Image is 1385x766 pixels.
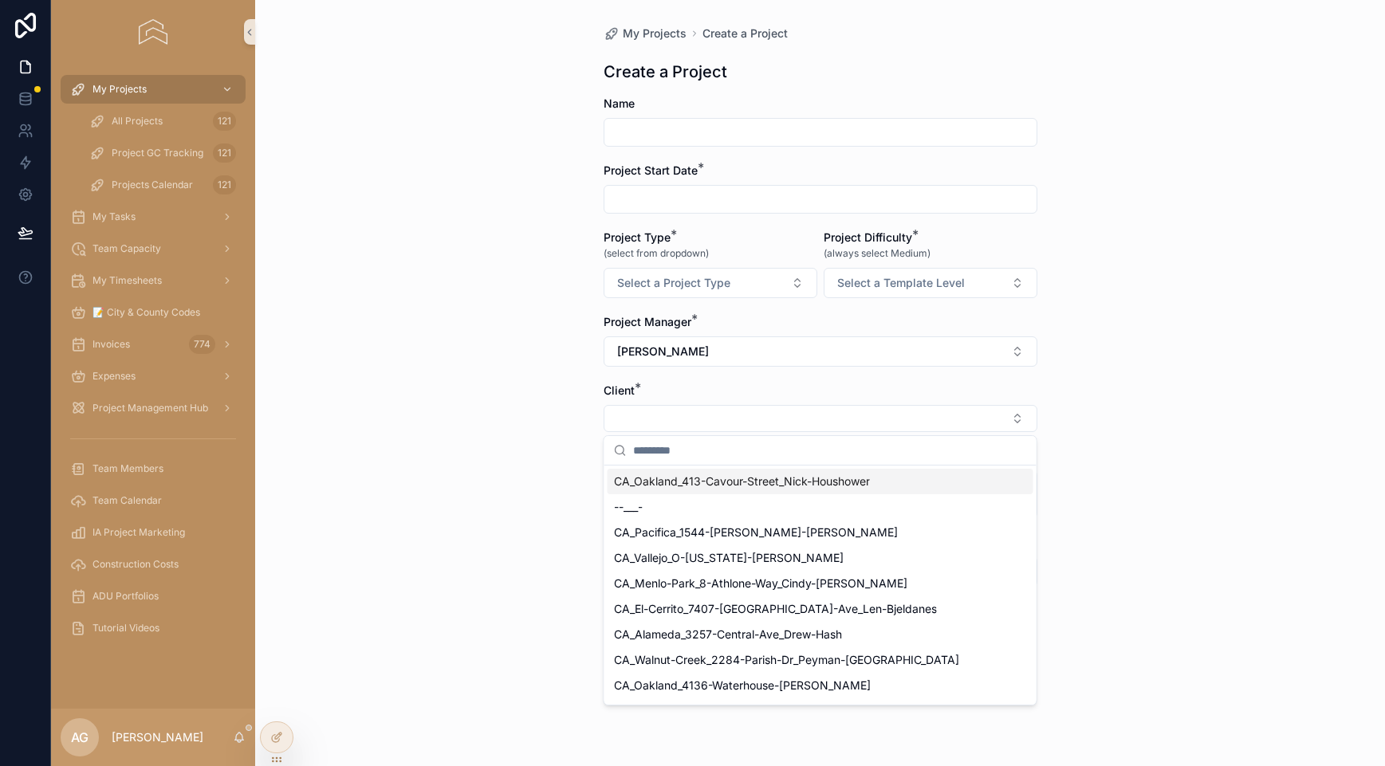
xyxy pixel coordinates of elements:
h1: Create a Project [604,61,727,83]
span: My Projects [92,83,147,96]
a: ADU Portfolios [61,582,246,611]
p: [PERSON_NAME] [112,729,203,745]
a: My Tasks [61,202,246,231]
button: Select Button [604,268,817,298]
span: Tutorial Videos [92,622,159,634]
div: 121 [213,175,236,194]
span: Project Management Hub [92,402,208,414]
a: Invoices774 [61,330,246,359]
button: Select Button [604,405,1037,432]
a: Team Calendar [61,486,246,515]
span: My Timesheets [92,274,162,287]
span: Client [604,383,635,397]
a: My Projects [604,26,687,41]
span: Project GC Tracking [112,147,203,159]
span: All Projects [112,115,163,128]
span: Select a Project Type [617,275,730,291]
span: CA_Walnut-Creek_2284-Parish-Dr_Peyman-[GEOGRAPHIC_DATA] [614,652,959,668]
span: CA_Vallejo_O-[US_STATE]-[PERSON_NAME] [614,550,844,566]
div: 121 [213,143,236,163]
span: Team Capacity [92,242,161,255]
a: All Projects121 [80,107,246,136]
img: App logo [139,19,167,45]
span: Name [604,96,635,110]
a: IA Project Marketing [61,518,246,547]
span: (always select Medium) [824,247,931,260]
div: 121 [213,112,236,131]
span: Construction Costs [92,558,179,571]
span: --___- [614,499,643,515]
a: 📝 City & County Codes [61,298,246,327]
span: My Projects [623,26,687,41]
span: CA_Alameda_3257-Central-Ave_Drew-Hash [614,627,842,642]
span: IA Project Marketing [92,526,185,539]
span: CA_Oakland_413-Cavour-Street_Nick-Houshower [614,473,870,489]
span: CA_Los-Altos_572-Cuesta-Dr_Stuart-[PERSON_NAME] [614,703,899,719]
a: My Projects [61,75,246,104]
span: CA_El-Cerrito_7407-[GEOGRAPHIC_DATA]-Ave_Len-Bjeldanes [614,601,937,617]
a: Construction Costs [61,550,246,579]
span: My Tasks [92,210,136,223]
button: Select Button [604,336,1037,367]
span: Select a Template Level [837,275,965,291]
a: Projects Calendar121 [80,171,246,199]
div: Suggestions [604,465,1037,705]
a: Team Members [61,454,246,483]
span: CA_Pacifica_1544-[PERSON_NAME]-[PERSON_NAME] [614,524,898,540]
button: Select Button [824,268,1037,298]
div: scrollable content [51,64,255,663]
span: Project Start Date [604,163,698,177]
span: CA_Oakland_4136-Waterhouse-[PERSON_NAME] [614,678,871,693]
a: Project GC Tracking121 [80,139,246,167]
a: Project Management Hub [61,394,246,422]
a: My Timesheets [61,266,246,295]
span: Invoices [92,338,130,351]
a: Expenses [61,362,246,391]
span: Project Manager [604,315,691,328]
span: (select from dropdown) [604,247,709,260]
span: Projects Calendar [112,179,193,191]
div: 774 [189,335,215,354]
span: AG [71,728,89,747]
span: Project Type [604,230,671,244]
a: Create a Project [702,26,788,41]
span: ADU Portfolios [92,590,159,603]
span: [PERSON_NAME] [617,344,709,359]
span: CA_Menlo-Park_8-Athlone-Way_Cindy-[PERSON_NAME] [614,575,907,591]
a: Tutorial Videos [61,614,246,642]
span: Team Members [92,462,163,475]
span: Team Calendar [92,494,162,507]
span: Project Difficulty [824,230,912,244]
span: Expenses [92,370,136,383]
span: 📝 City & County Codes [92,306,200,319]
a: Team Capacity [61,234,246,263]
